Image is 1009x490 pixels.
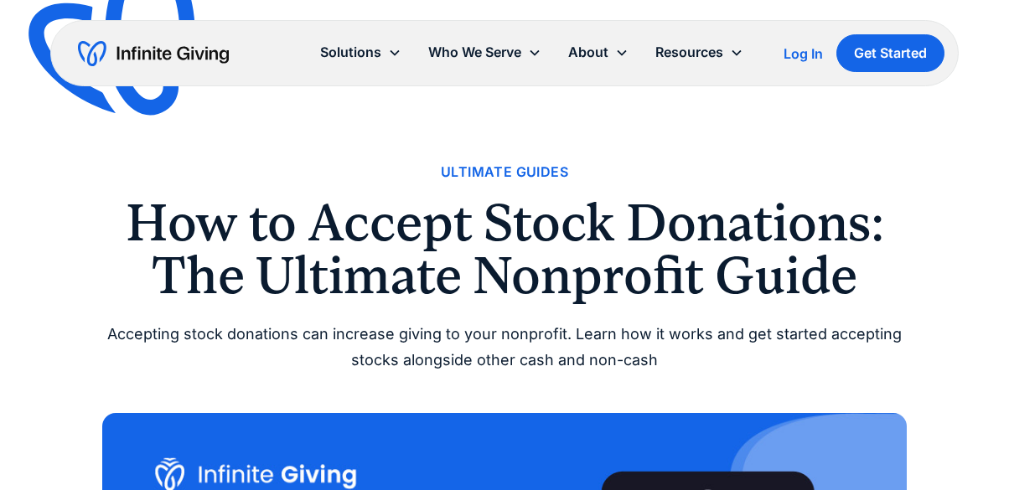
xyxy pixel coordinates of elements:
a: Log In [784,44,823,64]
div: Solutions [307,34,415,70]
div: About [568,41,608,64]
a: Get Started [836,34,944,72]
a: home [78,40,229,67]
div: Who We Serve [415,34,555,70]
div: Who We Serve [428,41,521,64]
h1: How to Accept Stock Donations: The Ultimate Nonprofit Guide [102,197,907,302]
div: Solutions [320,41,381,64]
div: About [555,34,642,70]
div: Resources [642,34,757,70]
div: Accepting stock donations can increase giving to your nonprofit. Learn how it works and get start... [102,322,907,373]
a: Ultimate Guides [441,161,568,183]
div: Resources [655,41,723,64]
div: Log In [784,47,823,60]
